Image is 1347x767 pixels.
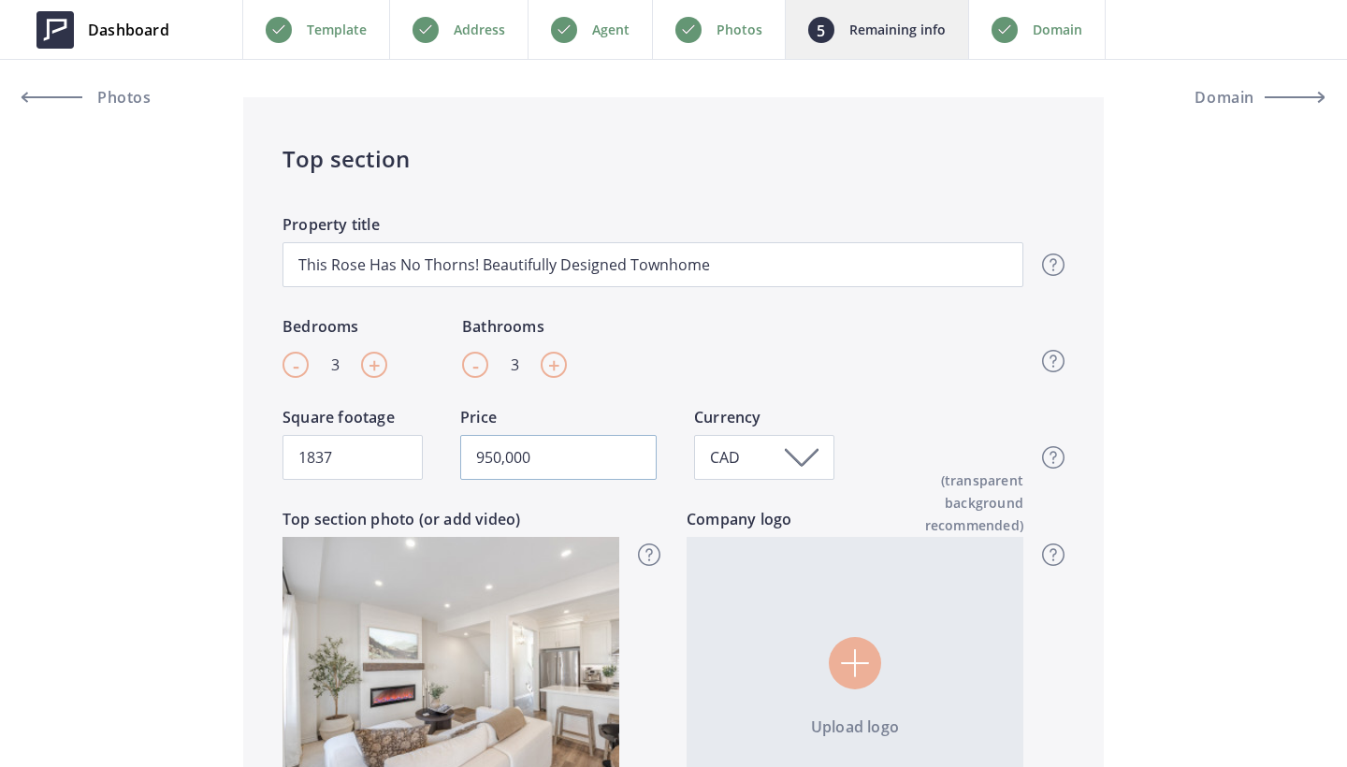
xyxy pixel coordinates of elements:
button: Domain [1156,75,1325,120]
h4: Top section [282,142,1065,176]
span: Domain [1195,90,1254,105]
input: 4,600 [282,435,423,480]
label: Bathrooms [462,315,567,344]
span: + [369,351,381,379]
input: 1,600,000 [460,435,657,480]
img: question [1042,253,1065,276]
img: question [1042,446,1065,469]
span: Dashboard [88,19,169,41]
img: question [638,543,660,566]
label: Price [460,406,657,435]
input: A location unlike any other [282,242,1023,287]
label: Square footage [282,406,423,435]
span: (transparent background recommended) [861,470,1023,537]
span: + [548,351,560,379]
p: Agent [592,19,630,41]
p: Address [454,19,505,41]
span: Photos [93,90,152,105]
a: Photos [22,75,191,120]
label: Currency [694,406,834,435]
p: Photos [717,19,762,41]
label: Property title [282,213,1023,242]
span: - [293,351,299,379]
a: Dashboard [22,2,183,58]
label: Company logo [687,508,1023,537]
p: Domain [1033,19,1082,41]
label: Bedrooms [282,315,387,344]
img: question [1042,350,1065,372]
img: question [1042,543,1065,566]
span: CAD [710,447,745,468]
p: Remaining info [849,19,946,41]
p: Template [307,19,367,41]
label: Top section photo (or add video) [282,508,619,537]
span: - [472,351,479,379]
